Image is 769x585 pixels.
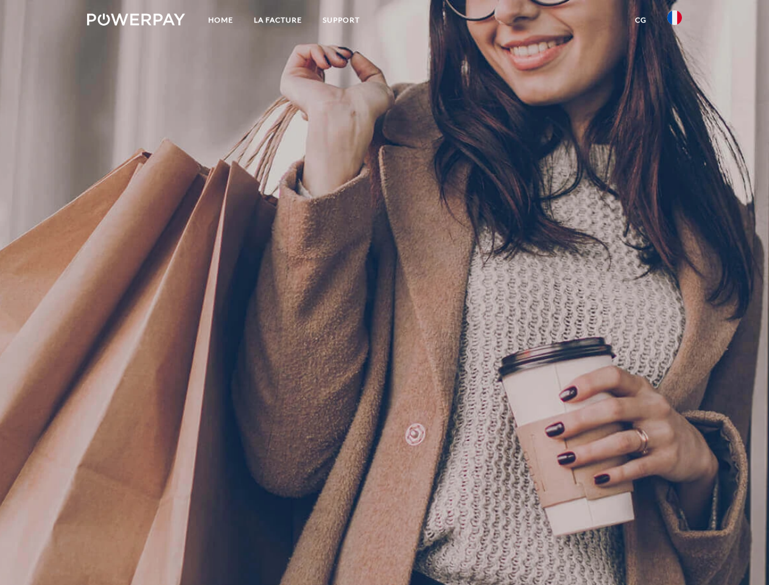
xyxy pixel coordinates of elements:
[667,10,682,25] img: fr
[625,9,657,31] a: CG
[312,9,370,31] a: Support
[198,9,244,31] a: Home
[244,9,312,31] a: LA FACTURE
[87,13,185,26] img: logo-powerpay-white.svg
